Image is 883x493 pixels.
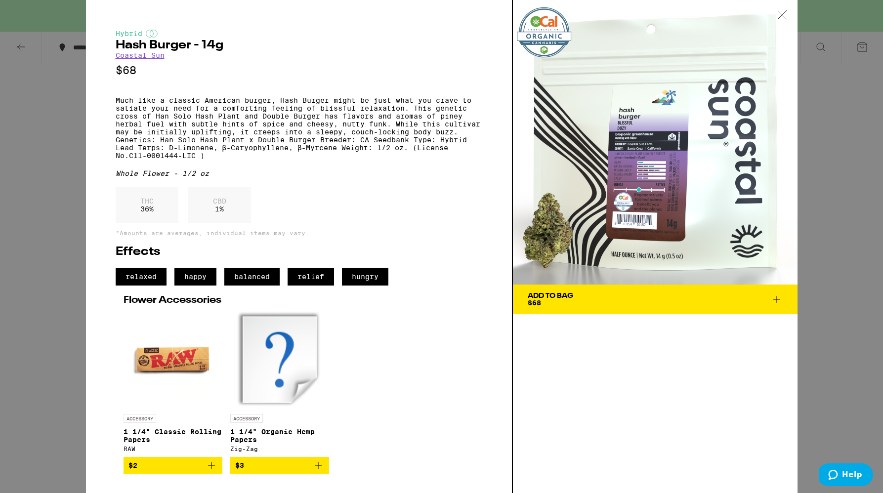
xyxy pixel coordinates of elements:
span: $3 [235,461,244,469]
h2: Hash Burger - 14g [116,40,482,51]
p: ACCESSORY [230,414,263,423]
div: 1 % [188,187,251,223]
img: hybridColor.svg [146,30,158,38]
p: *Amounts are averages, individual items may vary. [116,230,482,236]
span: balanced [224,268,280,286]
img: Zig-Zag - 1 1/4" Organic Hemp Papers [230,310,329,409]
span: $2 [128,461,137,469]
span: happy [174,268,216,286]
button: Add to bag [124,457,222,474]
span: relaxed [116,268,167,286]
h2: Flower Accessories [124,295,474,305]
h2: Effects [116,246,482,258]
p: 1 1/4" Organic Hemp Papers [230,428,329,444]
div: 36 % [116,187,178,223]
iframe: Opens a widget where you can find more information [819,463,873,488]
span: hungry [342,268,388,286]
button: Add to bag [230,457,329,474]
p: $68 [116,64,482,77]
p: THC [140,197,154,205]
div: Add To Bag [528,292,573,299]
span: $68 [528,299,541,307]
p: 1 1/4" Classic Rolling Papers [124,428,222,444]
div: RAW [124,446,222,452]
p: Much like a classic American burger, Hash Burger might be just what you crave to satiate your nee... [116,96,482,160]
p: ACCESSORY [124,414,156,423]
div: Hybrid [116,30,482,38]
span: relief [288,268,334,286]
a: Open page for 1 1/4" Classic Rolling Papers from RAW [124,310,222,457]
img: RAW - 1 1/4" Classic Rolling Papers [124,310,222,409]
button: Add To Bag$68 [513,285,798,314]
div: Zig-Zag [230,446,329,452]
a: Open page for 1 1/4" Organic Hemp Papers from Zig-Zag [230,310,329,457]
div: Whole Flower - 1/2 oz [116,169,482,177]
p: CBD [213,197,226,205]
a: Coastal Sun [116,51,165,59]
